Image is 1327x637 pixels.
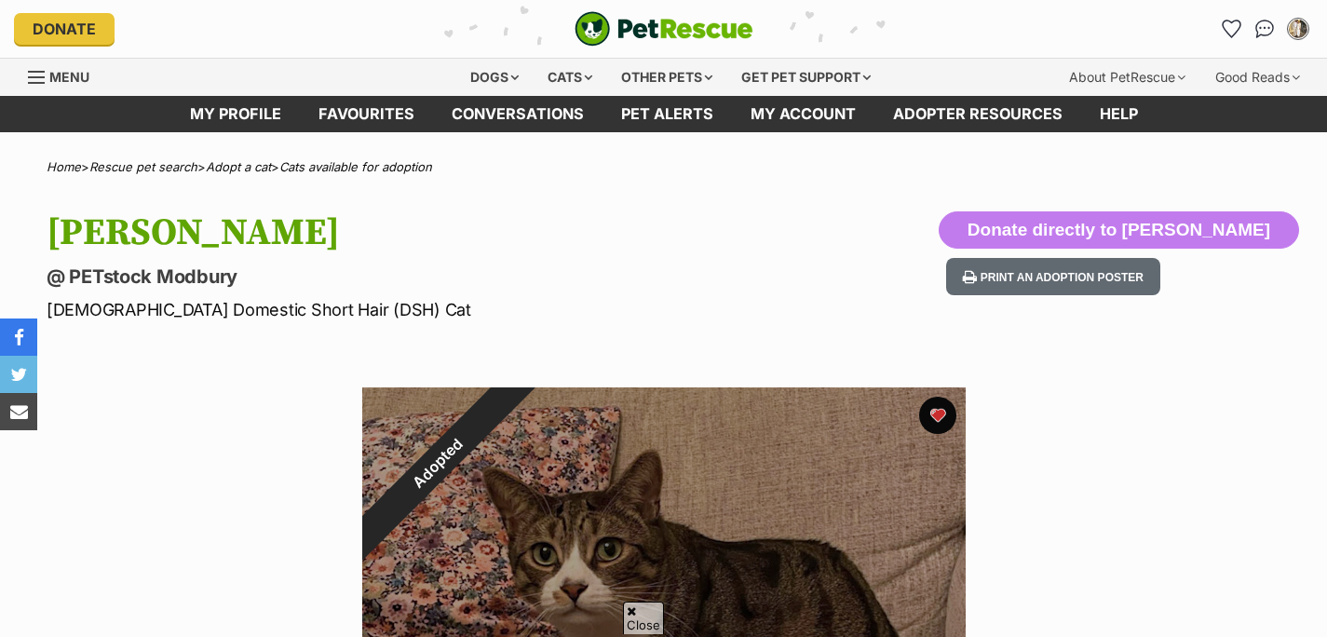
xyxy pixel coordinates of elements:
[1216,14,1246,44] a: Favourites
[171,96,300,132] a: My profile
[608,59,725,96] div: Other pets
[1216,14,1313,44] ul: Account quick links
[1081,96,1157,132] a: Help
[874,96,1081,132] a: Adopter resources
[457,59,532,96] div: Dogs
[603,96,732,132] a: Pet alerts
[89,159,197,174] a: Rescue pet search
[47,211,809,254] h1: [PERSON_NAME]
[1255,20,1275,38] img: chat-41dd97257d64d25036548639549fe6c8038ab92f7586957e7f3b1b290dea8141.svg
[919,397,956,434] button: favourite
[939,211,1299,249] button: Donate directly to [PERSON_NAME]
[300,96,433,132] a: Favourites
[47,297,809,322] p: [DEMOGRAPHIC_DATA] Domestic Short Hair (DSH) Cat
[319,345,555,580] div: Adopted
[623,602,664,634] span: Close
[47,264,809,290] p: @ PETstock Modbury
[433,96,603,132] a: conversations
[279,159,432,174] a: Cats available for adoption
[732,96,874,132] a: My account
[575,11,753,47] img: logo-cat-932fe2b9b8326f06289b0f2fb663e598f794de774fb13d1741a6617ecf9a85b4.svg
[14,13,115,45] a: Donate
[535,59,605,96] div: Cats
[1250,14,1280,44] a: Conversations
[728,59,884,96] div: Get pet support
[49,69,89,85] span: Menu
[1056,59,1198,96] div: About PetRescue
[47,159,81,174] a: Home
[1283,14,1313,44] button: My account
[1289,20,1307,38] img: Grace Moriarty profile pic
[28,59,102,92] a: Menu
[1202,59,1313,96] div: Good Reads
[946,258,1160,296] button: Print an adoption poster
[575,11,753,47] a: PetRescue
[206,159,271,174] a: Adopt a cat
